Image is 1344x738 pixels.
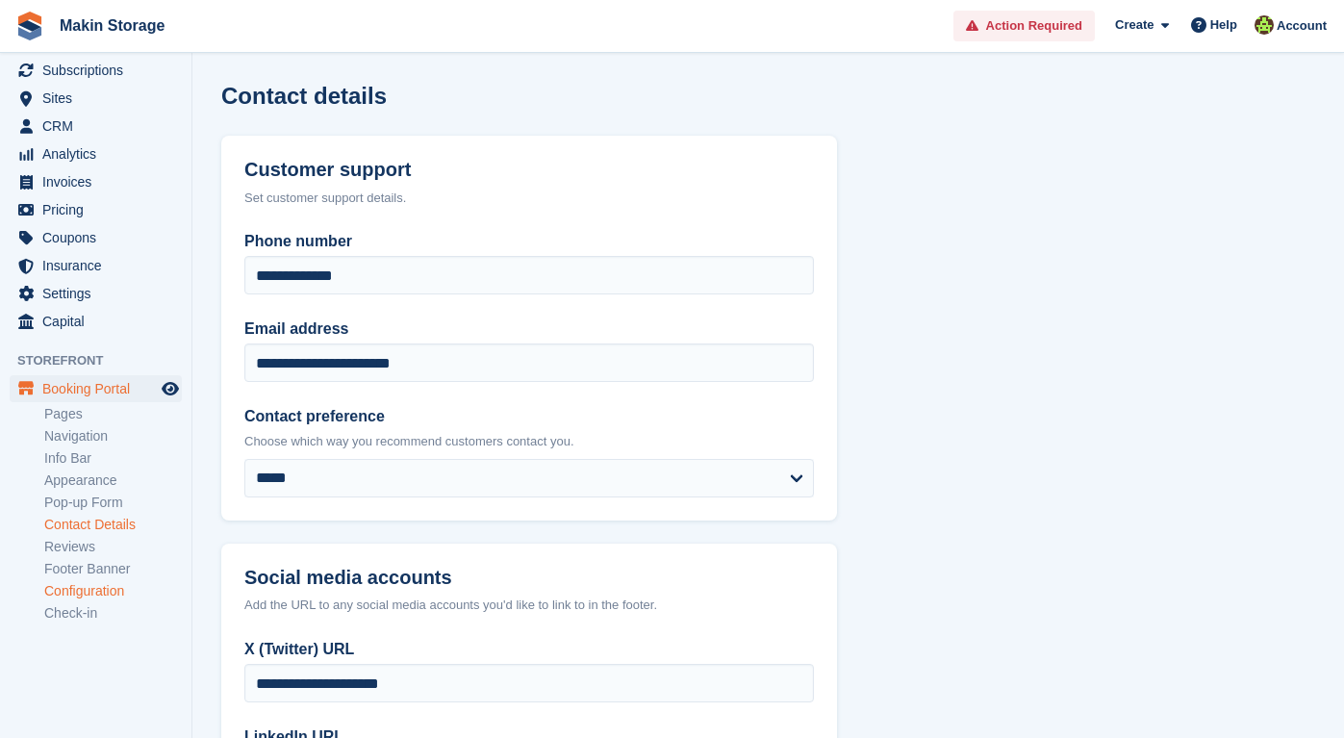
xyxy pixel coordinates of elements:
[953,11,1095,42] a: Action Required
[44,471,182,490] a: Appearance
[244,159,814,181] h2: Customer support
[10,308,182,335] a: menu
[10,57,182,84] a: menu
[10,196,182,223] a: menu
[10,224,182,251] a: menu
[42,57,158,84] span: Subscriptions
[44,560,182,578] a: Footer Banner
[44,405,182,423] a: Pages
[986,16,1082,36] span: Action Required
[42,168,158,195] span: Invoices
[42,113,158,140] span: CRM
[42,375,158,402] span: Booking Portal
[10,252,182,279] a: menu
[10,140,182,167] a: menu
[42,224,158,251] span: Coupons
[244,318,814,341] label: Email address
[244,567,814,589] h2: Social media accounts
[44,494,182,512] a: Pop-up Form
[44,538,182,556] a: Reviews
[44,516,182,534] a: Contact Details
[1210,15,1237,35] span: Help
[244,596,814,615] div: Add the URL to any social media accounts you'd like to link to in the footer.
[244,189,814,208] div: Set customer support details.
[221,83,387,109] h1: Contact details
[244,432,814,451] p: Choose which way you recommend customers contact you.
[10,375,182,402] a: menu
[10,85,182,112] a: menu
[44,582,182,600] a: Configuration
[52,10,172,41] a: Makin Storage
[159,377,182,400] a: Preview store
[15,12,44,40] img: stora-icon-8386f47178a22dfd0bd8f6a31ec36ba5ce8667c1dd55bd0f319d3a0aa187defe.svg
[42,196,158,223] span: Pricing
[42,280,158,307] span: Settings
[10,113,182,140] a: menu
[42,85,158,112] span: Sites
[42,308,158,335] span: Capital
[44,604,182,623] a: Check-in
[244,405,814,428] label: Contact preference
[244,638,814,661] label: X (Twitter) URL
[44,449,182,468] a: Info Bar
[10,280,182,307] a: menu
[1255,15,1274,35] img: Makin Storage Team
[17,351,191,370] span: Storefront
[42,252,158,279] span: Insurance
[1115,15,1154,35] span: Create
[44,427,182,445] a: Navigation
[42,140,158,167] span: Analytics
[1277,16,1327,36] span: Account
[244,230,814,253] label: Phone number
[10,168,182,195] a: menu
